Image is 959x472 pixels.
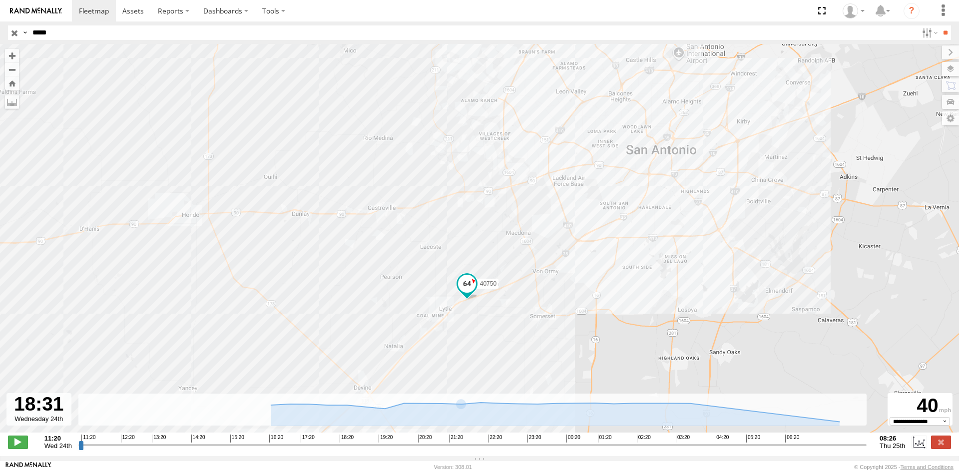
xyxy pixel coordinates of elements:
[880,442,905,450] span: Thu 25th Sep 2025
[839,3,868,18] div: Carlos Ortiz
[942,111,959,125] label: Map Settings
[527,435,541,443] span: 23:20
[746,435,760,443] span: 05:20
[301,435,315,443] span: 17:20
[598,435,612,443] span: 01:20
[21,25,29,40] label: Search Query
[480,280,496,287] span: 40750
[901,464,954,470] a: Terms and Conditions
[5,62,19,76] button: Zoom out
[5,76,19,90] button: Zoom Home
[5,95,19,109] label: Measure
[488,435,502,443] span: 22:20
[10,7,62,14] img: rand-logo.svg
[5,49,19,62] button: Zoom in
[44,442,72,450] span: Wed 24th Sep 2025
[904,3,920,19] i: ?
[269,435,283,443] span: 16:20
[889,395,951,417] div: 40
[418,435,432,443] span: 20:20
[637,435,651,443] span: 02:20
[434,464,472,470] div: Version: 308.01
[379,435,393,443] span: 19:20
[81,435,95,443] span: 11:20
[449,435,463,443] span: 21:20
[880,435,905,442] strong: 08:26
[715,435,729,443] span: 04:20
[191,435,205,443] span: 14:20
[121,435,135,443] span: 12:20
[340,435,354,443] span: 18:20
[5,462,51,472] a: Visit our Website
[785,435,799,443] span: 06:20
[918,25,940,40] label: Search Filter Options
[931,436,951,449] label: Close
[854,464,954,470] div: © Copyright 2025 -
[8,436,28,449] label: Play/Stop
[676,435,690,443] span: 03:20
[44,435,72,442] strong: 11:20
[230,435,244,443] span: 15:20
[152,435,166,443] span: 13:20
[566,435,580,443] span: 00:20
